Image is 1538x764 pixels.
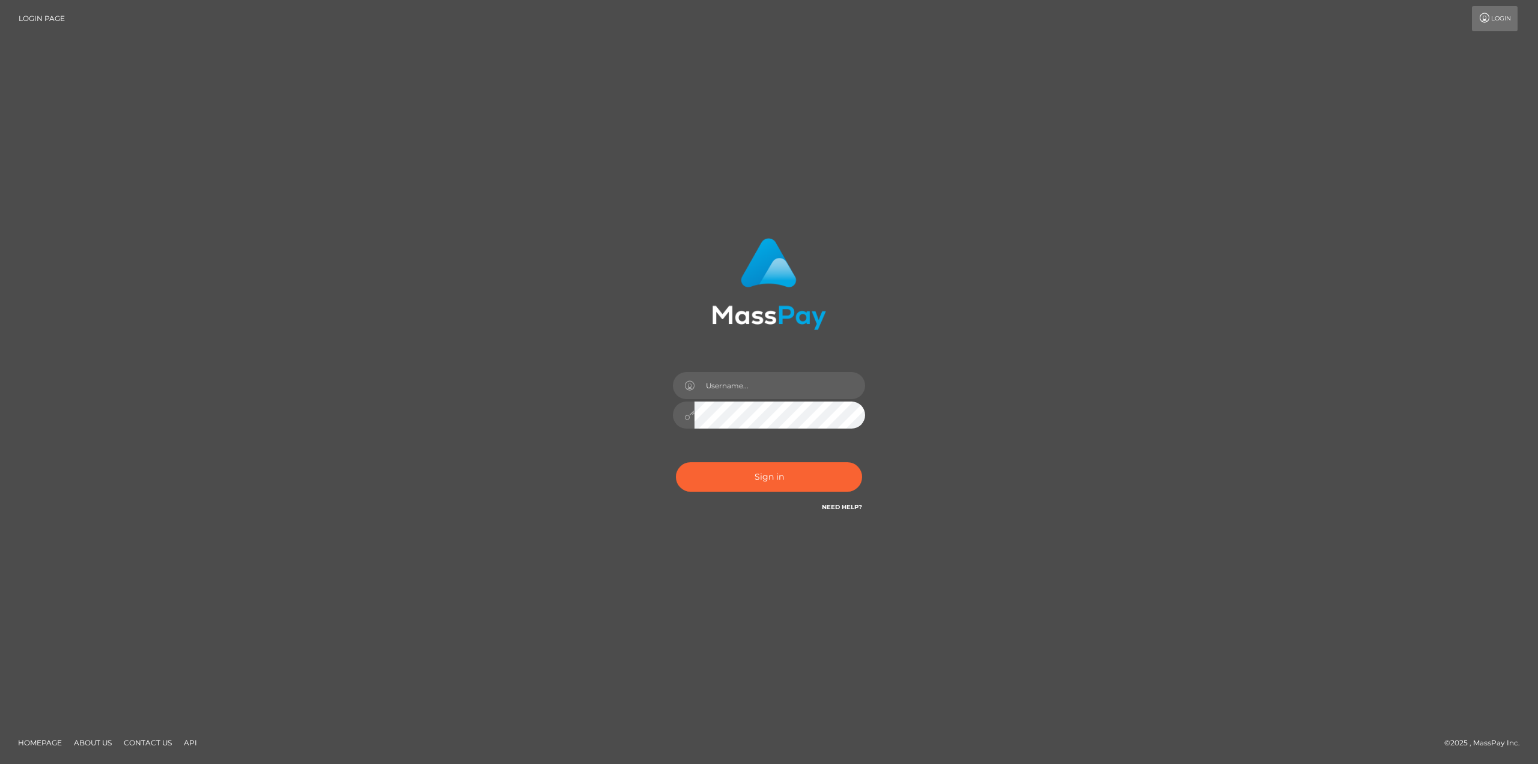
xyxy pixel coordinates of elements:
button: Sign in [676,462,862,492]
a: Contact Us [119,733,177,752]
a: Login [1472,6,1518,31]
a: API [179,733,202,752]
a: About Us [69,733,117,752]
img: MassPay Login [712,238,826,330]
div: © 2025 , MassPay Inc. [1444,736,1529,750]
a: Need Help? [822,503,862,511]
a: Homepage [13,733,67,752]
input: Username... [695,372,865,399]
a: Login Page [19,6,65,31]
